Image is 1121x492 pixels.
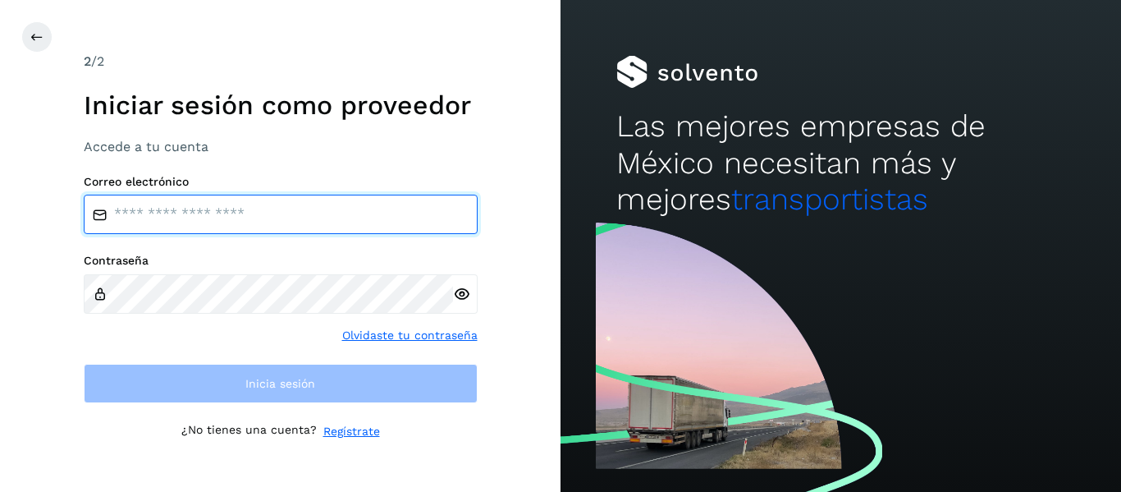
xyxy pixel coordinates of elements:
[342,327,478,344] a: Olvidaste tu contraseña
[84,364,478,403] button: Inicia sesión
[84,139,478,154] h3: Accede a tu cuenta
[181,423,317,440] p: ¿No tienes una cuenta?
[84,254,478,268] label: Contraseña
[616,108,1064,218] h2: Las mejores empresas de México necesitan más y mejores
[245,378,315,389] span: Inicia sesión
[84,52,478,71] div: /2
[731,182,928,217] span: transportistas
[323,423,380,440] a: Regístrate
[84,175,478,189] label: Correo electrónico
[84,90,478,121] h1: Iniciar sesión como proveedor
[84,53,91,69] span: 2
